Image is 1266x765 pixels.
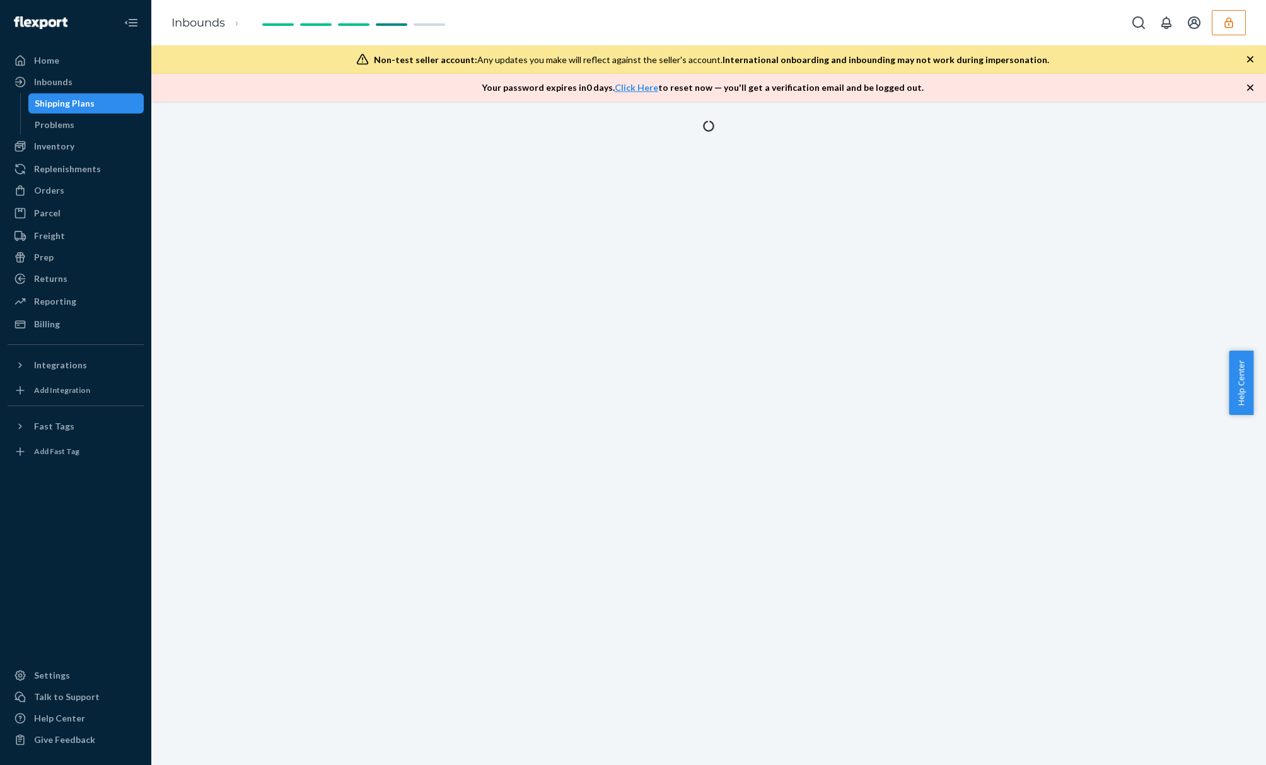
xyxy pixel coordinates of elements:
button: Open notifications [1154,10,1179,35]
button: Close Navigation [119,10,144,35]
div: Reporting [34,295,76,308]
a: Prep [8,247,144,267]
div: Talk to Support [34,691,100,703]
div: Give Feedback [34,733,95,746]
a: Help Center [8,708,144,728]
a: Orders [8,180,144,201]
a: Problems [28,115,144,135]
div: Problems [35,119,74,131]
p: Your password expires in 0 days . to reset now — you'll get a verification email and be logged out. [482,81,924,94]
button: Help Center [1229,351,1253,415]
div: Fast Tags [34,420,74,433]
span: International onboarding and inbounding may not work during impersonation. [723,54,1049,65]
div: Add Integration [34,385,90,395]
button: Open Search Box [1126,10,1151,35]
a: Settings [8,665,144,686]
a: Reporting [8,291,144,312]
a: Billing [8,314,144,334]
button: Open account menu [1182,10,1207,35]
div: Billing [34,318,60,330]
span: Non-test seller account: [374,54,477,65]
a: Inventory [8,136,144,156]
a: Add Integration [8,380,144,400]
div: Integrations [34,359,87,371]
div: Shipping Plans [35,97,95,110]
button: Talk to Support [8,687,144,707]
div: Settings [34,669,70,682]
a: Inbounds [171,16,225,30]
ol: breadcrumbs [161,4,259,42]
div: Help Center [34,712,85,725]
div: Returns [34,272,67,285]
div: Parcel [34,207,61,219]
a: Freight [8,226,144,246]
button: Fast Tags [8,416,144,436]
div: Prep [34,251,54,264]
a: Replenishments [8,159,144,179]
a: Add Fast Tag [8,441,144,462]
div: Replenishments [34,163,101,175]
div: Inventory [34,140,74,153]
a: Parcel [8,203,144,223]
a: Home [8,50,144,71]
div: Orders [34,184,64,197]
div: Freight [34,230,65,242]
img: Flexport logo [14,16,67,29]
button: Give Feedback [8,730,144,750]
button: Integrations [8,355,144,375]
a: Inbounds [8,72,144,92]
a: Click Here [615,82,658,93]
a: Returns [8,269,144,289]
div: Add Fast Tag [34,446,79,457]
div: Inbounds [34,76,73,88]
a: Shipping Plans [28,93,144,114]
div: Any updates you make will reflect against the seller's account. [374,54,1049,66]
div: Home [34,54,59,67]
